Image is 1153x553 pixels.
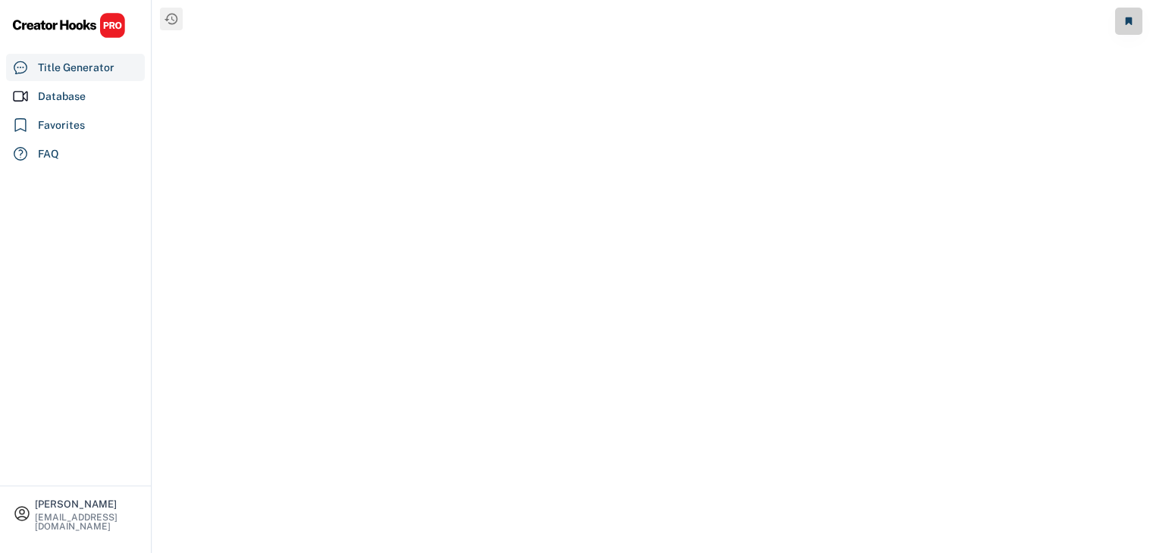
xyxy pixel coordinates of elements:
[35,499,138,509] div: [PERSON_NAME]
[38,89,86,105] div: Database
[38,146,59,162] div: FAQ
[38,60,114,76] div: Title Generator
[12,12,126,39] img: CHPRO%20Logo.svg
[35,513,138,531] div: [EMAIL_ADDRESS][DOMAIN_NAME]
[38,117,85,133] div: Favorites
